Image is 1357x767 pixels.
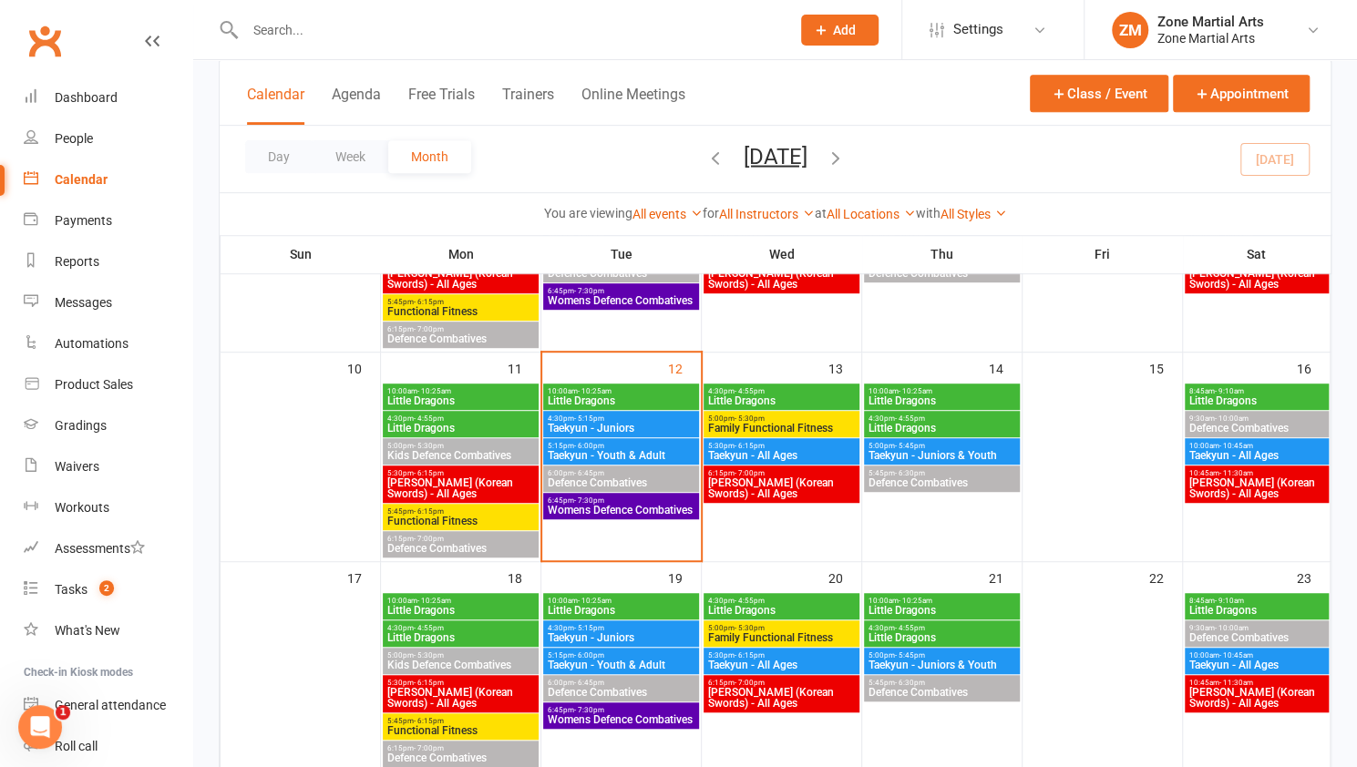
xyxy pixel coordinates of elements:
span: 5:00pm [386,442,535,450]
button: Class / Event [1030,75,1168,112]
th: Wed [702,235,862,273]
span: 10:00am [547,597,695,605]
span: 5:30pm [707,651,856,660]
span: - 7:30pm [574,496,604,505]
span: 5:15pm [547,442,695,450]
a: General attendance kiosk mode [24,685,192,726]
span: Defence Combatives [386,752,535,763]
div: Zone Martial Arts [1157,30,1264,46]
span: - 10:25am [417,387,451,395]
span: Womens Defence Combatives [547,714,695,725]
span: 10:45am [1188,469,1325,477]
a: Messages [24,282,192,323]
span: [PERSON_NAME] (Korean Swords) - All Ages [386,687,535,709]
span: 4:30pm [707,387,856,395]
span: 4:30pm [386,624,535,632]
div: Roll call [55,739,98,753]
span: 10:00am [547,387,695,395]
span: - 10:00am [1215,624,1249,632]
span: 10:45am [1188,679,1325,687]
span: - 5:30pm [414,442,444,450]
span: - 10:25am [899,387,932,395]
span: - 4:55pm [735,597,765,605]
span: Womens Defence Combatives [547,505,695,516]
a: Automations [24,323,192,364]
div: Product Sales [55,377,133,392]
button: Month [388,140,471,173]
div: ZM [1112,12,1148,48]
div: Zone Martial Arts [1157,14,1264,30]
div: 12 [668,353,701,383]
span: 4:30pm [707,597,856,605]
span: Add [833,23,856,37]
span: - 7:30pm [574,706,604,714]
a: Calendar [24,159,192,200]
span: 10:00am [868,597,1016,605]
a: Workouts [24,487,192,528]
span: Little Dragons [386,395,535,406]
span: - 6:30pm [895,679,925,687]
span: - 6:30pm [895,469,925,477]
span: - 7:00pm [414,535,444,543]
span: Defence Combatives [1188,423,1325,434]
span: 4:30pm [547,414,695,423]
span: 8:45am [1188,387,1325,395]
div: What's New [55,623,120,638]
span: Womens Defence Combatives [547,295,695,306]
span: Taekyun - Youth & Adult [547,660,695,670]
span: Family Functional Fitness [707,423,856,434]
span: Taekyun - All Ages [1188,450,1325,461]
span: - 4:55pm [414,624,444,632]
span: [PERSON_NAME] (Korean Swords) - All Ages [1188,268,1325,290]
span: - 10:25am [417,597,451,605]
span: - 6:15pm [735,442,765,450]
span: Kids Defence Combatives [386,450,535,461]
div: 11 [508,353,540,383]
a: Roll call [24,726,192,767]
span: 6:00pm [547,469,695,477]
div: 23 [1297,562,1330,592]
span: Defence Combatives [1188,632,1325,643]
span: [PERSON_NAME] (Korean Swords) - All Ages [707,268,856,290]
span: [PERSON_NAME] (Korean Swords) - All Ages [386,477,535,499]
th: Sat [1183,235,1331,273]
div: Tasks [55,582,87,597]
span: 6:15pm [386,325,535,333]
a: What's New [24,610,192,651]
strong: You are viewing [544,206,632,220]
span: - 4:55pm [414,414,444,423]
span: 5:00pm [707,414,856,423]
span: Taekyun - Juniors [547,423,695,434]
span: - 5:15pm [574,414,604,423]
input: Search... [240,17,777,43]
div: Dashboard [55,90,118,105]
span: - 5:45pm [895,442,925,450]
div: Automations [55,336,129,351]
span: Defence Combatives [386,333,535,344]
span: Little Dragons [386,605,535,616]
span: - 6:00pm [574,651,604,660]
a: Gradings [24,405,192,446]
span: 4:30pm [868,414,1016,423]
span: - 6:15pm [414,298,444,306]
span: - 7:00pm [414,325,444,333]
a: Tasks 2 [24,569,192,610]
span: 5:00pm [707,624,856,632]
span: 4:30pm [868,624,1016,632]
span: 2 [99,580,114,596]
div: Calendar [55,172,108,187]
div: 16 [1297,353,1330,383]
span: - 5:30pm [735,624,765,632]
strong: with [916,206,941,220]
span: 10:00am [1188,442,1325,450]
span: 5:45pm [386,717,535,725]
div: 19 [668,562,701,592]
div: 14 [989,353,1022,383]
span: - 7:00pm [735,469,765,477]
span: 5:15pm [547,651,695,660]
div: Assessments [55,541,145,556]
span: Taekyun - All Ages [707,660,856,670]
span: - 5:15pm [574,624,604,632]
span: [PERSON_NAME] (Korean Swords) - All Ages [1188,477,1325,499]
span: - 6:15pm [414,469,444,477]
